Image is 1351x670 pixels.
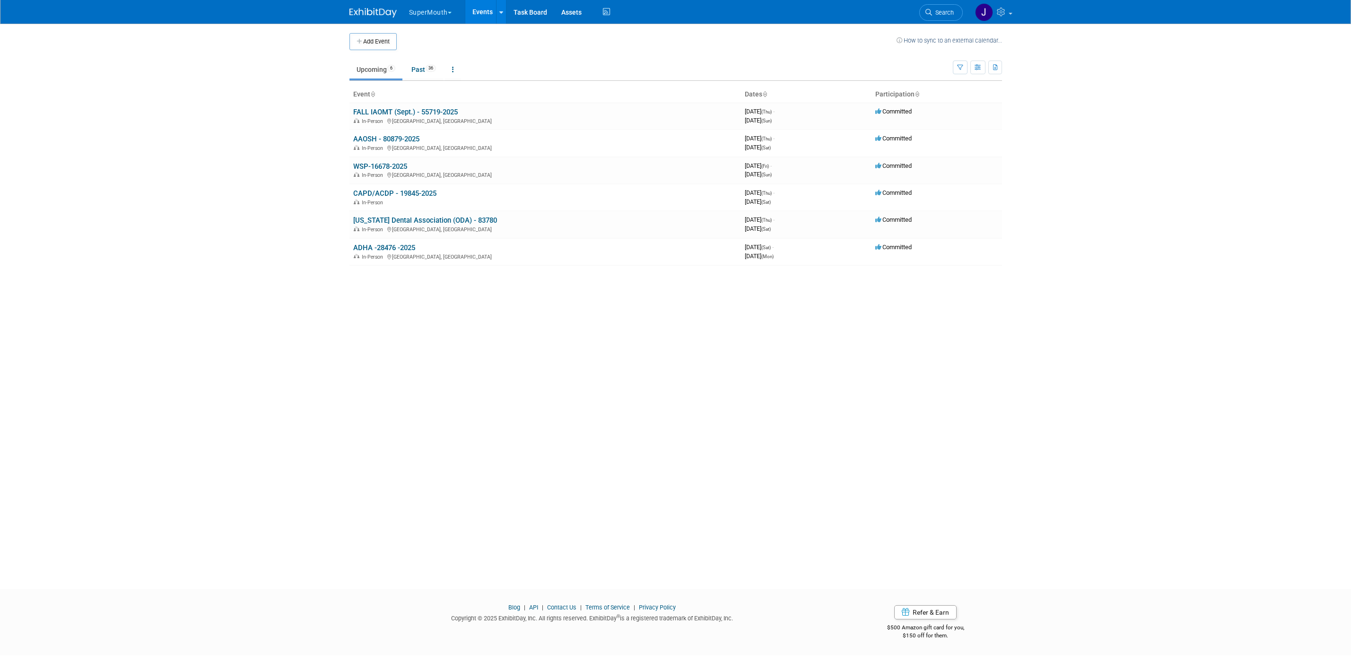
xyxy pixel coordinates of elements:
[522,604,528,611] span: |
[761,226,771,232] span: (Sat)
[354,254,359,259] img: In-Person Event
[362,118,386,124] span: In-Person
[353,117,737,124] div: [GEOGRAPHIC_DATA], [GEOGRAPHIC_DATA]
[362,145,386,151] span: In-Person
[353,135,419,143] a: AAOSH - 80879-2025
[761,254,774,259] span: (Mon)
[745,198,771,205] span: [DATE]
[426,65,436,72] span: 36
[404,61,443,78] a: Past36
[745,216,775,223] span: [DATE]
[354,118,359,123] img: In-Person Event
[354,145,359,150] img: In-Person Event
[353,171,737,178] div: [GEOGRAPHIC_DATA], [GEOGRAPHIC_DATA]
[362,172,386,178] span: In-Person
[761,200,771,205] span: (Sat)
[894,605,957,619] a: Refer & Earn
[362,254,386,260] span: In-Person
[745,162,772,169] span: [DATE]
[745,189,775,196] span: [DATE]
[849,632,1002,640] div: $150 off for them.
[745,171,772,178] span: [DATE]
[745,135,775,142] span: [DATE]
[872,87,1002,103] th: Participation
[761,109,772,114] span: (Thu)
[875,244,912,251] span: Committed
[849,618,1002,639] div: $500 Amazon gift card for you,
[745,225,771,232] span: [DATE]
[540,604,546,611] span: |
[353,216,497,225] a: [US_STATE] Dental Association (ODA) - 83780
[741,87,872,103] th: Dates
[773,135,775,142] span: -
[745,144,771,151] span: [DATE]
[875,135,912,142] span: Committed
[353,108,458,116] a: FALL IAOMT (Sept.) - 55719-2025
[585,604,630,611] a: Terms of Service
[370,90,375,98] a: Sort by Event Name
[772,244,774,251] span: -
[762,90,767,98] a: Sort by Start Date
[761,118,772,123] span: (Sun)
[770,162,772,169] span: -
[773,189,775,196] span: -
[875,162,912,169] span: Committed
[761,145,771,150] span: (Sat)
[915,90,919,98] a: Sort by Participation Type
[387,65,395,72] span: 6
[349,87,741,103] th: Event
[761,218,772,223] span: (Thu)
[354,172,359,177] img: In-Person Event
[875,189,912,196] span: Committed
[362,200,386,206] span: In-Person
[353,144,737,151] div: [GEOGRAPHIC_DATA], [GEOGRAPHIC_DATA]
[353,252,737,260] div: [GEOGRAPHIC_DATA], [GEOGRAPHIC_DATA]
[919,4,963,21] a: Search
[773,216,775,223] span: -
[875,108,912,115] span: Committed
[349,612,836,623] div: Copyright © 2025 ExhibitDay, Inc. All rights reserved. ExhibitDay is a registered trademark of Ex...
[639,604,676,611] a: Privacy Policy
[529,604,538,611] a: API
[353,225,737,233] div: [GEOGRAPHIC_DATA], [GEOGRAPHIC_DATA]
[932,9,954,16] span: Search
[349,33,397,50] button: Add Event
[349,61,402,78] a: Upcoming6
[761,172,772,177] span: (Sun)
[745,244,774,251] span: [DATE]
[975,3,993,21] img: Justin Newborn
[353,244,415,252] a: ADHA -28476 -2025
[631,604,637,611] span: |
[547,604,576,611] a: Contact Us
[761,191,772,196] span: (Thu)
[761,136,772,141] span: (Thu)
[353,189,436,198] a: CAPD/ACDP - 19845-2025
[745,117,772,124] span: [DATE]
[761,164,769,169] span: (Fri)
[354,226,359,231] img: In-Person Event
[354,200,359,204] img: In-Person Event
[349,8,397,17] img: ExhibitDay
[617,614,620,619] sup: ®
[897,37,1002,44] a: How to sync to an external calendar...
[875,216,912,223] span: Committed
[745,252,774,260] span: [DATE]
[761,245,771,250] span: (Sat)
[362,226,386,233] span: In-Person
[773,108,775,115] span: -
[353,162,407,171] a: WSP-16678-2025
[508,604,520,611] a: Blog
[745,108,775,115] span: [DATE]
[578,604,584,611] span: |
